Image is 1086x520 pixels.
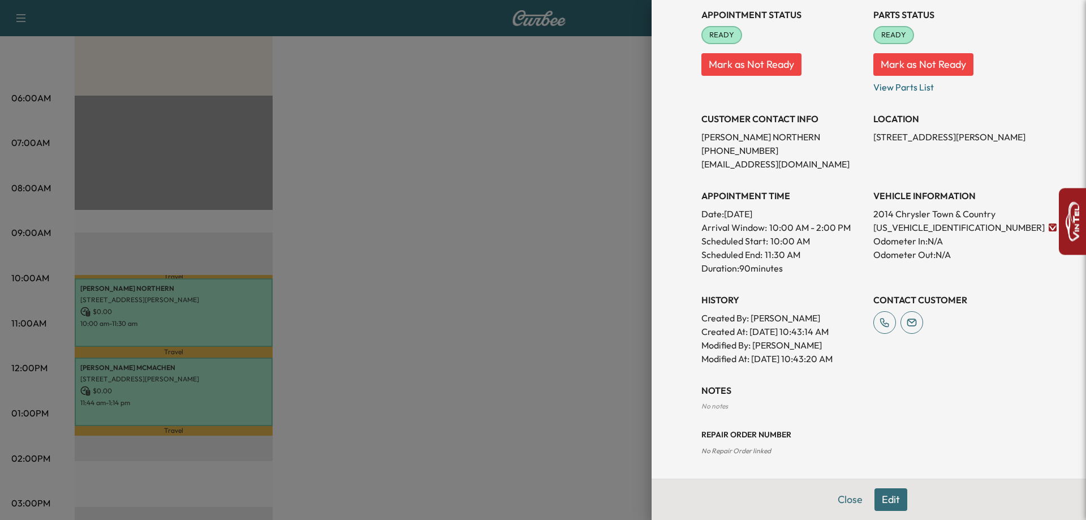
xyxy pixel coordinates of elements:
span: No Repair Order linked [701,446,771,455]
h3: LOCATION [873,112,1036,126]
p: Odometer In: N/A [873,234,1036,248]
h3: Repair Order number [701,429,1036,440]
h3: VEHICLE INFORMATION [873,189,1036,203]
p: Modified By : [PERSON_NAME] [701,338,864,352]
h3: APPOINTMENT TIME [701,189,864,203]
p: [PERSON_NAME] NORTHERN [701,130,864,144]
div: No notes [701,402,1036,411]
h3: Appointment Status [701,8,864,22]
p: Created At : [DATE] 10:43:14 AM [701,325,864,338]
h3: NOTES [701,384,1036,397]
p: View Parts List [873,76,1036,94]
p: Arrival Window: [701,221,864,234]
p: [EMAIL_ADDRESS][DOMAIN_NAME] [701,157,864,171]
p: 11:30 AM [765,248,800,261]
p: 10:00 AM [770,234,810,248]
h3: Parts Status [873,8,1036,22]
p: Modified At : [DATE] 10:43:20 AM [701,352,864,366]
h3: CONTACT CUSTOMER [873,293,1036,307]
p: Date: [DATE] [701,207,864,221]
p: Scheduled End: [701,248,762,261]
button: Edit [874,488,907,511]
p: 2014 Chrysler Town & Country [873,207,1036,221]
span: READY [874,29,913,41]
button: Mark as Not Ready [873,53,973,76]
h3: History [701,293,864,307]
p: Created By : [PERSON_NAME] [701,311,864,325]
p: [STREET_ADDRESS][PERSON_NAME] [873,130,1036,144]
button: Close [830,488,870,511]
p: [PHONE_NUMBER] [701,144,864,157]
p: Odometer Out: N/A [873,248,1036,261]
button: Mark as Not Ready [701,53,801,76]
p: Scheduled Start: [701,234,768,248]
p: Duration: 90 minutes [701,261,864,275]
span: 10:00 AM - 2:00 PM [769,221,851,234]
h3: CUSTOMER CONTACT INFO [701,112,864,126]
span: READY [703,29,741,41]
